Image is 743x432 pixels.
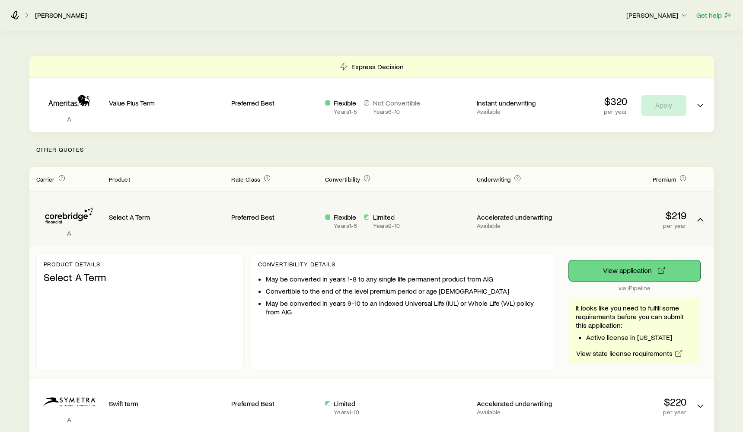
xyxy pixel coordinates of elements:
[626,11,689,19] p: [PERSON_NAME]
[109,399,225,408] p: SwiftTerm
[569,285,700,291] p: via iPipeline
[477,399,564,408] p: Accelerated underwriting
[334,222,357,229] p: Years 1 - 8
[36,115,102,123] p: A
[477,409,564,416] p: Available
[641,95,686,116] button: Apply
[477,99,564,107] p: Instant underwriting
[696,10,733,20] button: Get help
[231,99,318,107] p: Preferred Best
[44,261,236,268] p: Product details
[477,108,564,115] p: Available
[569,260,700,281] button: via iPipeline
[571,396,686,408] p: $220
[604,95,627,107] p: $320
[109,176,130,183] span: Product
[109,213,225,221] p: Select A Term
[29,132,714,167] p: Other Quotes
[36,415,102,424] p: A
[231,213,318,221] p: Preferred Best
[231,399,318,408] p: Preferred Best
[373,108,420,115] p: Years 6 - 10
[571,222,686,229] p: per year
[266,287,548,295] li: Convertible to the end of the level premium period or age [DEMOGRAPHIC_DATA]
[373,99,420,107] p: Not Convertible
[334,213,357,221] p: Flexible
[626,10,689,21] button: [PERSON_NAME]
[334,399,359,408] p: Limited
[334,99,357,107] p: Flexible
[36,229,102,237] p: A
[373,213,399,221] p: Limited
[652,176,676,183] span: Premium
[231,176,260,183] span: Rate Class
[477,222,564,229] p: Available
[576,304,693,330] p: It looks like you need to fulfill some requirements before you can submit this application:
[586,333,693,342] li: Active license in [US_STATE]
[35,11,87,19] a: [PERSON_NAME]
[334,409,359,416] p: Years 1 - 10
[266,275,548,283] li: May be converted in years 1-8 to any single life permanent product from AIG
[571,409,686,416] p: per year
[334,108,357,115] p: Years 1 - 5
[477,213,564,221] p: Accelerated underwriting
[29,56,714,132] div: Term quotes
[258,261,548,268] p: Convertibility Details
[351,62,404,71] p: Express Decision
[44,271,236,283] p: Select A Term
[109,99,225,107] p: Value Plus Term
[266,299,548,316] li: May be converted in years 9-10 to an Indexed Universal Life (IUL) or Whole Life (WL) policy from AIG
[477,176,510,183] span: Underwriting
[325,176,360,183] span: Convertibility
[576,349,683,358] a: View state license requirements
[604,108,627,115] p: per year
[571,209,686,221] p: $219
[36,176,55,183] span: Carrier
[373,222,399,229] p: Years 9 - 10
